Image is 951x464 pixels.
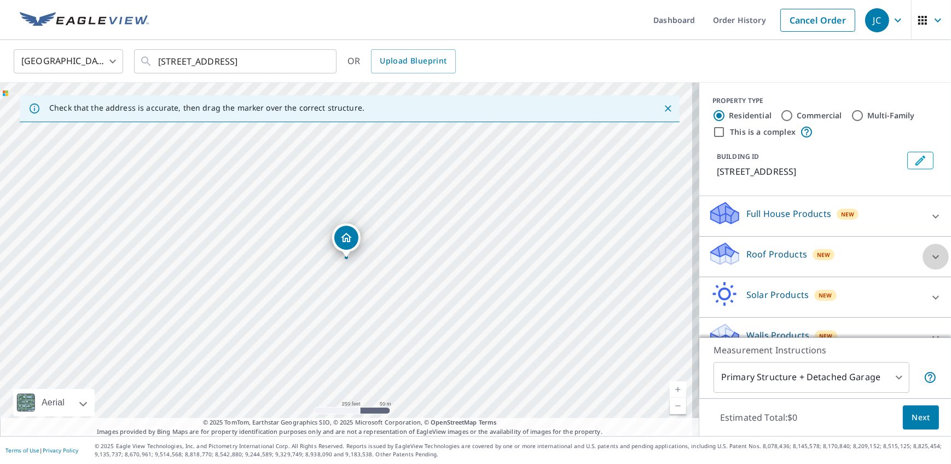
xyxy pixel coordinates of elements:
img: EV Logo [20,12,149,28]
a: Cancel Order [780,9,855,32]
p: Roof Products [746,248,807,261]
div: [GEOGRAPHIC_DATA] [14,46,123,77]
p: © 2025 Eagle View Technologies, Inc. and Pictometry International Corp. All Rights Reserved. Repo... [95,442,946,459]
input: Search by address or latitude-longitude [158,46,314,77]
span: Next [912,411,930,425]
label: Commercial [797,110,842,121]
p: [STREET_ADDRESS] [717,165,903,178]
label: Residential [729,110,772,121]
span: Your report will include the primary structure and a detached garage if one exists. [924,371,937,384]
a: Upload Blueprint [371,49,455,73]
a: OpenStreetMap [431,418,477,426]
p: BUILDING ID [717,152,759,161]
p: Estimated Total: $0 [711,405,807,429]
div: Solar ProductsNew [708,282,942,313]
div: JC [865,8,889,32]
div: Walls ProductsNew [708,322,942,353]
a: Terms of Use [5,446,39,454]
a: Privacy Policy [43,446,78,454]
div: Dropped pin, building 1, Residential property, 1266 N Pearl St Denver, CO 80203 [332,224,361,257]
a: Current Level 17, Zoom Out [670,398,686,414]
div: Full House ProductsNew [708,201,942,232]
span: New [841,210,855,219]
p: | [5,447,78,454]
div: Roof ProductsNew [708,241,942,272]
div: Primary Structure + Detached Garage [714,362,909,393]
span: New [817,250,831,259]
a: Current Level 17, Zoom In [670,381,686,398]
p: Full House Products [746,207,831,220]
label: Multi-Family [867,110,915,121]
p: Measurement Instructions [714,343,937,357]
span: New [819,331,833,340]
button: Close [661,101,675,116]
button: Next [903,405,939,430]
label: This is a complex [730,127,796,138]
a: Terms [479,418,497,426]
p: Check that the address is accurate, then drag the marker over the correct structure. [49,103,364,113]
div: Aerial [38,389,68,416]
div: OR [347,49,456,73]
span: © 2025 TomTom, Earthstar Geographics SIO, © 2025 Microsoft Corporation, © [203,418,497,427]
div: PROPERTY TYPE [712,96,938,106]
p: Walls Products [746,329,809,342]
div: Aerial [13,389,95,416]
p: Solar Products [746,288,809,301]
button: Edit building 1 [907,152,933,169]
span: New [819,291,832,300]
span: Upload Blueprint [380,54,446,68]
